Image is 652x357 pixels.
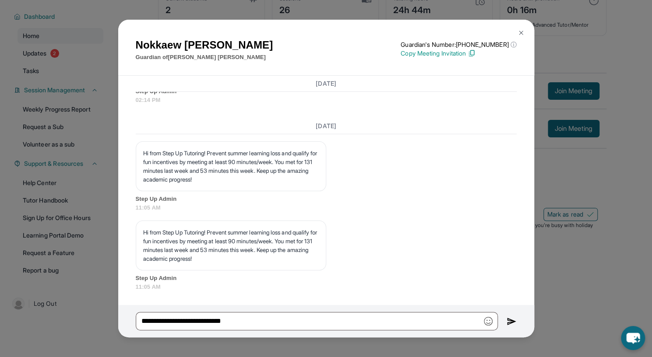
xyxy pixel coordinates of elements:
[136,53,273,62] p: Guardian of [PERSON_NAME] [PERSON_NAME]
[468,49,476,57] img: Copy Icon
[143,149,319,184] p: Hi from Step Up Tutoring! Prevent summer learning loss and qualify for fun incentives by meeting ...
[136,122,517,130] h3: [DATE]
[136,203,517,212] span: 11:05 AM
[136,195,517,203] span: Step Up Admin
[136,96,517,105] span: 02:14 PM
[401,40,516,49] p: Guardian's Number: [PHONE_NUMBER]
[136,274,517,283] span: Step Up Admin
[621,326,645,350] button: chat-button
[484,317,493,325] img: Emoji
[136,283,517,291] span: 11:05 AM
[518,29,525,36] img: Close Icon
[143,228,319,263] p: Hi from Step Up Tutoring! Prevent summer learning loss and qualify for fun incentives by meeting ...
[507,316,517,327] img: Send icon
[401,49,516,58] p: Copy Meeting Invitation
[136,79,517,88] h3: [DATE]
[510,40,516,49] span: ⓘ
[136,37,273,53] h1: Nokkaew [PERSON_NAME]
